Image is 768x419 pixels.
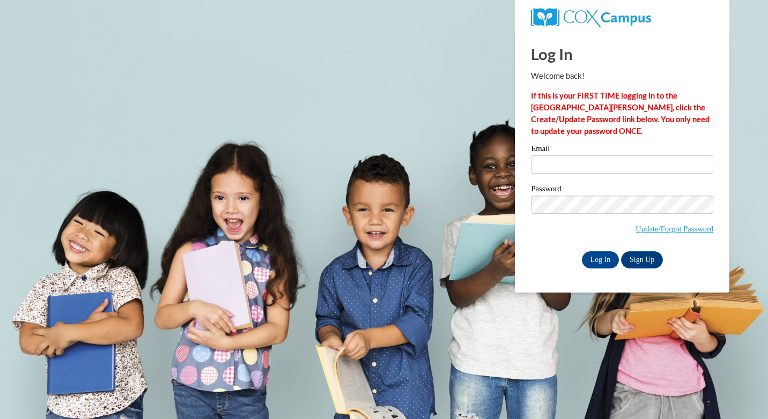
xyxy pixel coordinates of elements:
[531,145,713,155] label: Email
[531,185,713,196] label: Password
[531,91,710,136] strong: If this is your FIRST TIME logging in to the [GEOGRAPHIC_DATA][PERSON_NAME], click the Create/Upd...
[531,43,713,65] h1: Log In
[531,70,713,82] p: Welcome back!
[531,8,651,27] img: COX Campus
[636,225,713,233] a: Update/Forgot Password
[582,251,619,268] input: Log In
[621,251,663,268] a: Sign Up
[531,12,651,21] a: COX Campus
